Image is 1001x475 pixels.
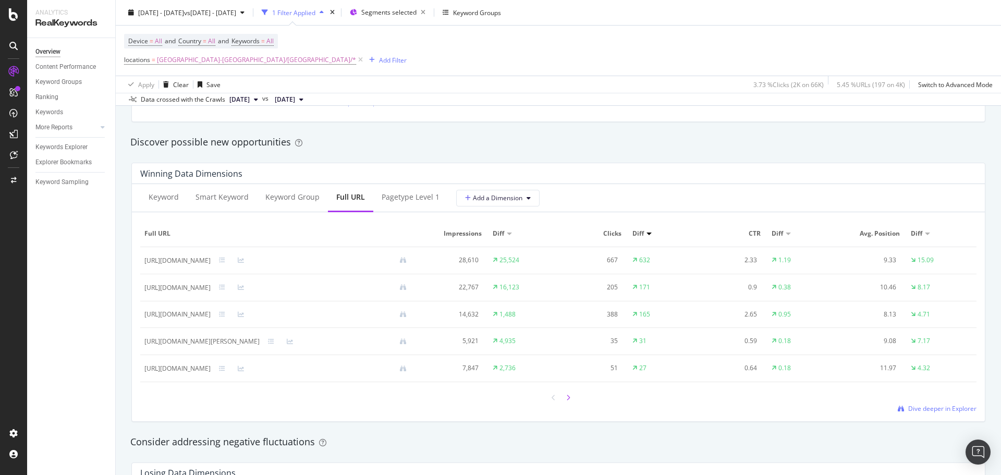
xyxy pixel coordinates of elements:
[258,4,328,21] button: 1 Filter Applied
[346,4,430,21] button: Segments selected
[702,283,757,292] div: 0.9
[841,310,897,319] div: 8.13
[262,94,271,103] span: vs
[229,95,250,104] span: 2025 Sep. 27th
[361,8,417,17] span: Segments selected
[841,229,900,238] span: Avg. Position
[130,136,986,149] div: Discover possible new opportunities
[150,36,153,45] span: =
[841,255,897,265] div: 9.33
[140,168,242,179] div: Winning Data Dimensions
[144,364,211,373] div: [URL][DOMAIN_NAME]
[753,80,824,89] div: 3.73 % Clicks ( 2K on 66K )
[563,336,618,346] div: 35
[265,192,320,202] div: Keyword Group
[423,283,479,292] div: 22,767
[966,440,991,465] div: Open Intercom Messenger
[159,76,189,93] button: Clear
[423,363,479,373] div: 7,847
[778,310,791,319] div: 0.95
[423,229,482,238] span: Impressions
[149,192,179,202] div: Keyword
[141,95,225,104] div: Data crossed with the Crawls
[272,8,315,17] div: 1 Filter Applied
[35,157,108,168] a: Explorer Bookmarks
[465,193,522,202] span: Add a Dimension
[196,192,249,202] div: Smart Keyword
[35,46,108,57] a: Overview
[178,36,201,45] span: Country
[266,34,274,48] span: All
[841,283,897,292] div: 10.46
[165,36,176,45] span: and
[702,336,757,346] div: 0.59
[493,229,504,238] span: Diff
[35,177,89,188] div: Keyword Sampling
[328,7,337,18] div: times
[499,255,519,265] div: 25,524
[35,142,88,153] div: Keywords Explorer
[778,336,791,346] div: 0.18
[271,93,308,106] button: [DATE]
[193,76,221,93] button: Save
[35,46,60,57] div: Overview
[778,255,791,265] div: 1.19
[702,363,757,373] div: 0.64
[35,142,108,153] a: Keywords Explorer
[423,255,479,265] div: 28,610
[144,337,260,346] div: [URL][DOMAIN_NAME][PERSON_NAME]
[423,336,479,346] div: 5,921
[639,255,650,265] div: 632
[918,255,934,265] div: 15.09
[499,310,516,319] div: 1,488
[918,310,930,319] div: 4.71
[841,363,897,373] div: 11.97
[173,80,189,89] div: Clear
[35,8,107,17] div: Analytics
[911,229,922,238] span: Diff
[128,36,148,45] span: Device
[184,8,236,17] span: vs [DATE] - [DATE]
[898,404,976,413] a: Dive deeper in Explorer
[423,310,479,319] div: 14,632
[639,363,646,373] div: 27
[35,77,82,88] div: Keyword Groups
[35,62,108,72] a: Content Performance
[138,80,154,89] div: Apply
[218,36,229,45] span: and
[639,283,650,292] div: 171
[124,55,150,64] span: locations
[365,54,407,66] button: Add Filter
[124,4,249,21] button: [DATE] - [DATE]vs[DATE] - [DATE]
[563,229,621,238] span: Clicks
[632,229,644,238] span: Diff
[841,336,897,346] div: 9.08
[453,8,501,17] div: Keyword Groups
[563,255,618,265] div: 667
[35,107,63,118] div: Keywords
[702,255,757,265] div: 2.33
[563,363,618,373] div: 51
[918,80,993,89] div: Switch to Advanced Mode
[918,283,930,292] div: 8.17
[35,17,107,29] div: RealKeywords
[702,229,761,238] span: CTR
[261,36,265,45] span: =
[208,34,215,48] span: All
[225,93,262,106] button: [DATE]
[157,53,356,67] span: [GEOGRAPHIC_DATA]-[GEOGRAPHIC_DATA]/[GEOGRAPHIC_DATA]/*
[908,404,976,413] span: Dive deeper in Explorer
[155,34,162,48] span: All
[275,95,295,104] span: 2024 Sep. 28th
[499,336,516,346] div: 4,935
[138,8,184,17] span: [DATE] - [DATE]
[144,310,211,319] div: [URL][DOMAIN_NAME]
[914,76,993,93] button: Switch to Advanced Mode
[772,229,783,238] span: Diff
[35,92,108,103] a: Ranking
[499,283,519,292] div: 16,123
[35,122,97,133] a: More Reports
[130,435,986,449] div: Consider addressing negative fluctuations
[35,62,96,72] div: Content Performance
[124,76,154,93] button: Apply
